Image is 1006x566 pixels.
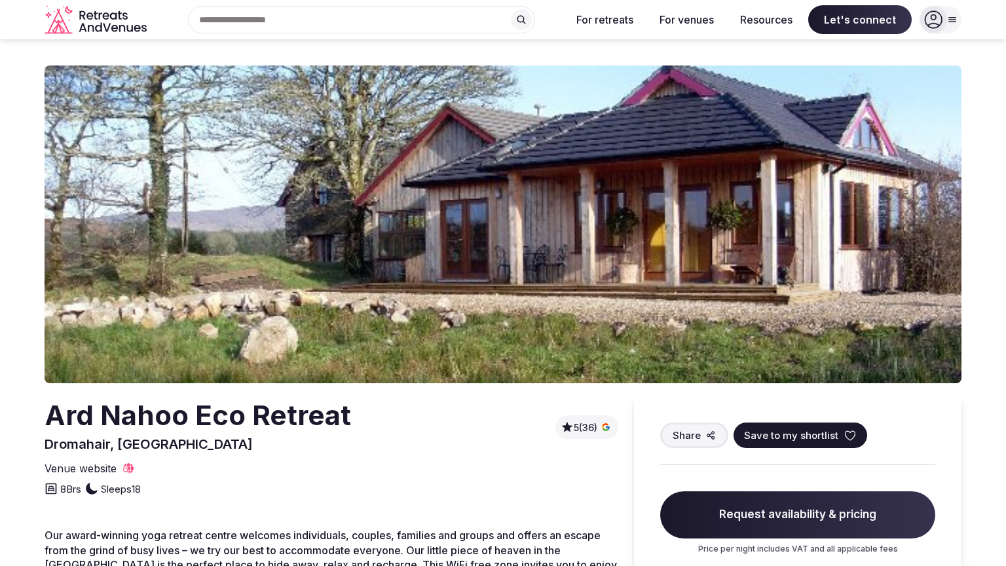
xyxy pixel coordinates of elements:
button: For venues [649,5,724,34]
span: 5 (36) [574,421,597,434]
button: For retreats [566,5,644,34]
span: Request availability & pricing [660,491,935,538]
span: Let's connect [808,5,912,34]
button: Resources [730,5,803,34]
button: Save to my shortlist [734,423,867,448]
span: Share [673,428,701,442]
a: Venue website [45,461,135,476]
img: Venue cover photo [45,66,961,383]
svg: Retreats and Venues company logo [45,5,149,35]
span: Save to my shortlist [744,428,838,442]
a: Visit the homepage [45,5,149,35]
span: Dromahair, [GEOGRAPHIC_DATA] [45,436,253,452]
button: Share [660,423,728,448]
span: 8 Brs [60,482,81,496]
button: 5(36) [561,421,613,434]
p: Price per night includes VAT and all applicable fees [660,544,935,555]
span: Sleeps 18 [101,482,141,496]
h2: Ard Nahoo Eco Retreat [45,396,351,435]
span: Venue website [45,461,117,476]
